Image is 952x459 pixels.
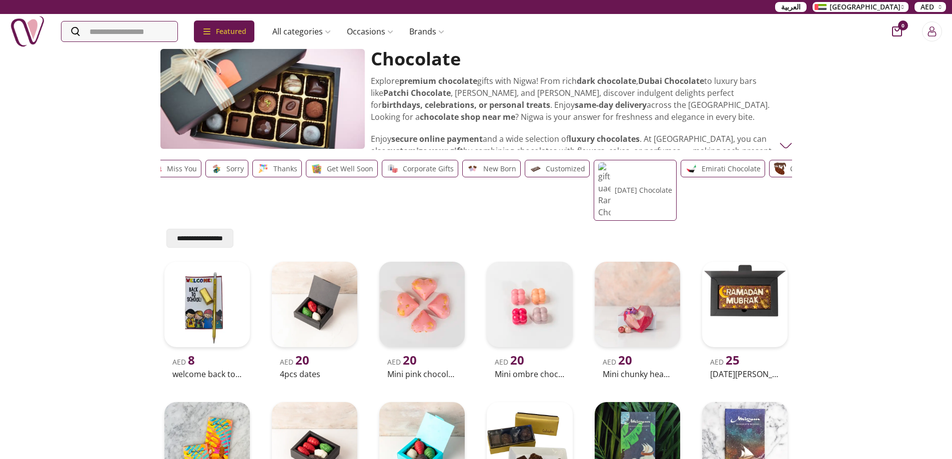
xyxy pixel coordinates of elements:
button: Login [922,21,942,41]
h2: Chocolate [371,49,786,69]
strong: secure online payment [391,133,483,144]
span: AED [495,357,524,367]
img: uae-gifts-4pcs Dates [272,262,357,347]
p: Emirati chocolate [702,163,761,175]
strong: luxury chocolates [569,133,640,144]
button: cart-button [892,26,902,36]
img: uae-gifts-Mini Pink Chocolate Box by NJD [379,262,465,347]
span: AED [387,357,417,367]
p: Explore gifts with Nigwa! From rich , to luxury bars like , [PERSON_NAME], and [PERSON_NAME], dis... [371,75,786,123]
img: gifts-uae-Thanks [257,162,269,175]
a: uae-gifts-welcome back to schoolAED 8welcome back to school [160,258,254,382]
img: Arabic_dztd3n.png [815,4,827,10]
a: uae-gifts-Ramadan Mubarak Chocolate Bar by NJDAED 25[DATE][PERSON_NAME] chocolate bar by njd [698,258,792,382]
button: AED [915,2,946,12]
img: gifts-uae-Ramadan Chocolate [598,162,611,218]
p: New Born [483,163,516,175]
a: Brands [401,21,452,41]
img: gifts-uae-New Born [467,162,479,175]
strong: same-day delivery [575,99,647,110]
strong: Dubai Chocolate [638,75,704,86]
span: 20 [403,352,417,368]
img: gifts-uae-Sorry [210,162,222,175]
strong: customize your gift [386,145,463,156]
img: Nigwa-uae-gifts [10,14,45,49]
strong: dark chocolate [577,75,636,86]
img: uae-gifts-Ramadan Mubarak Chocolate Bar by NJD [702,262,788,347]
span: AED [280,357,309,367]
p: choco Dates [790,163,832,175]
p: Corporate Gifts [403,163,454,175]
strong: birthdays, celebrations, or personal treats [382,99,550,110]
span: 0 [898,20,908,30]
a: uae-gifts-Mini Ombre Chocolate Box by NJDAED 20Mini ombre chocolate box by njd [483,258,576,382]
strong: Patchi Chocolate [383,87,451,98]
button: [GEOGRAPHIC_DATA] [813,2,909,12]
div: Featured [194,20,254,42]
span: AED [603,357,632,367]
span: AED [921,2,934,12]
span: [GEOGRAPHIC_DATA] [830,2,901,12]
img: gifts-uae-chocolate-uae [160,49,365,149]
span: 20 [510,352,524,368]
a: All categories [264,21,339,41]
p: Miss You [167,163,197,175]
a: uae-gifts-4pcs DatesAED 204pcs dates [268,258,361,382]
h2: welcome back to school [172,368,242,380]
span: 25 [726,352,740,368]
p: Customized [546,163,585,175]
h2: Mini ombre chocolate box by njd [495,368,564,380]
img: gifts-uae-choco Dates [774,162,786,175]
span: العربية [781,2,801,12]
a: uae-gifts-Mini Chunky Heart by NJDAED 20Mini chunky heart by njd [591,258,684,382]
span: AED [172,357,195,367]
img: Chocolate [780,139,792,152]
img: gifts-uae-Customized [529,162,542,175]
h2: 4pcs dates [280,368,349,380]
span: 20 [618,352,632,368]
strong: premium chocolate [399,75,477,86]
h2: [DATE][PERSON_NAME] chocolate bar by njd [710,368,780,380]
h2: Mini pink chocolate box by njd [387,368,457,380]
a: Occasions [339,21,401,41]
img: gifts-uae-Get well soon [310,162,323,175]
span: 8 [188,352,195,368]
img: uae-gifts-welcome back to school [164,262,250,347]
span: 20 [295,352,309,368]
p: Thanks [273,163,297,175]
img: gifts-uae-Emirati chocolate [685,162,698,175]
span: AED [710,357,740,367]
img: uae-gifts-Mini Chunky Heart by NJD [595,262,680,347]
img: uae-gifts-Mini Ombre Chocolate Box by NJD [487,262,572,347]
p: Get well soon [327,163,373,175]
p: [DATE] Chocolate [615,184,672,196]
p: Sorry [226,163,244,175]
a: uae-gifts-Mini Pink Chocolate Box by NJDAED 20Mini pink chocolate box by njd [375,258,469,382]
input: Search [61,21,177,41]
img: gifts-uae-Corporate Gifts [386,162,399,175]
p: Enjoy and a wide selection of . At [GEOGRAPHIC_DATA], you can also by combining chocolates with f... [371,133,786,169]
strong: chocolate shop near me [420,111,515,122]
h2: Mini chunky heart by njd [603,368,672,380]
